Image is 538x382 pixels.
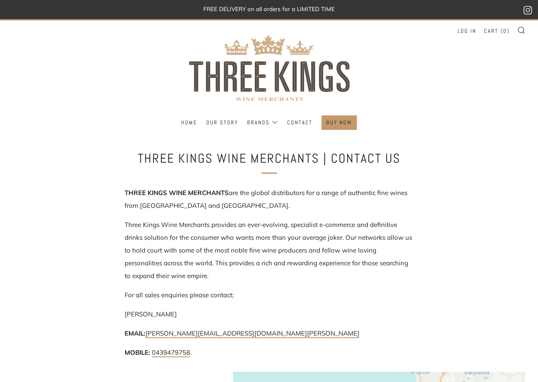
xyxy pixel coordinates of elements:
[206,116,238,129] a: Our Story
[125,189,229,197] strong: THREE KINGS WINE MERCHANTS
[125,329,145,337] strong: EMAIL:
[129,148,410,169] h1: Three Kings Wine Merchants | Contact Us
[458,24,476,38] a: Log in
[125,289,414,302] p: For all sales enquiries please contact;
[181,116,197,129] a: Home
[247,116,278,129] a: Brands
[125,346,414,359] p: .
[484,24,510,38] a: Cart (0)
[326,116,352,129] a: BUY NOW
[125,348,150,356] strong: MOBILE:
[287,116,313,129] a: Contact
[152,348,190,357] a: 0439479758
[125,187,414,212] p: are the global distributors for a range of authentic fine wines from [GEOGRAPHIC_DATA] and [GEOGR...
[503,27,507,34] span: 0
[184,20,354,115] img: three kings wine merchants
[145,329,359,338] a: [PERSON_NAME][EMAIL_ADDRESS][DOMAIN_NAME][PERSON_NAME]
[125,221,412,280] span: Three Kings Wine Merchants provides an ever-evolving, specialist e-commerce and definitive drinks...
[125,308,414,321] p: [PERSON_NAME]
